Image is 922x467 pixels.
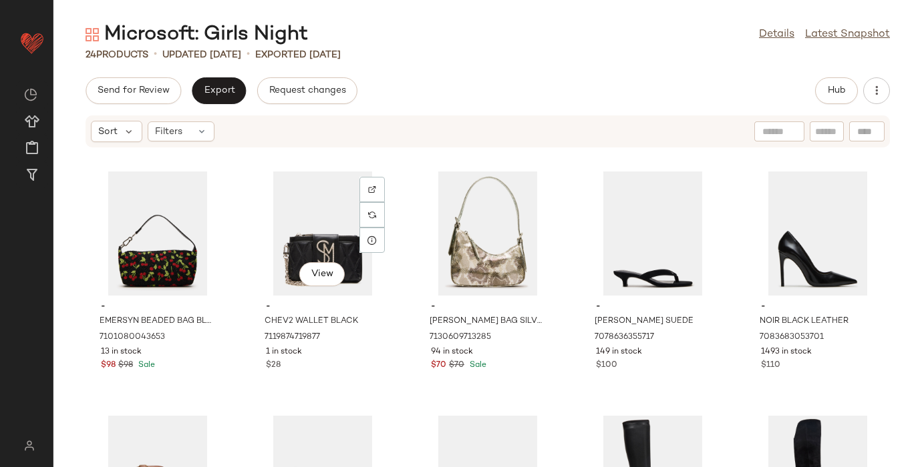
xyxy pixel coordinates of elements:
img: svg%3e [368,211,376,219]
span: $98 [101,360,116,372]
span: - [431,301,545,313]
span: Sale [467,361,486,370]
span: EMERSYN BEADED BAG BLACK MULTI [100,316,213,328]
span: 1493 in stock [761,346,812,358]
span: 13 in stock [101,346,142,358]
span: Request changes [269,85,346,96]
span: 7083683053701 [760,332,824,344]
span: Export [203,85,235,96]
img: heart_red.DM2ytmEG.svg [19,29,45,56]
img: STEVEMADDEN_SHOES_NOIR_BLACK-LEATHER_01.jpg [750,171,885,296]
button: Hub [815,77,858,104]
span: 7101080043653 [100,332,165,344]
button: Request changes [257,77,357,104]
div: Microsoft: Girls Night [86,21,308,48]
img: svg%3e [24,88,37,101]
button: View [299,262,345,286]
button: Export [192,77,246,104]
span: 7119874719877 [265,332,320,344]
span: $100 [596,360,617,372]
span: 149 in stock [596,346,642,358]
img: STEVEMADDEN_SHOES_TRACIE_BLACK-SUEDE_01.jpg [585,171,720,296]
span: • [154,47,157,63]
img: STEVEMADDEN_HANDBAGS_BCHEV2_BLACK.jpg [255,171,390,296]
span: Hub [827,85,846,96]
span: Filters [155,125,182,139]
img: svg%3e [368,185,376,193]
a: Latest Snapshot [805,27,890,43]
span: Sort [98,125,118,139]
span: $110 [761,360,780,372]
img: STEVEMADDEN_HANDBAGS_BEMERSYN_BLACK-MULTI.jpg [90,171,225,296]
img: STEVEMADDEN_BAGS_BSMITH_SILVER-SNAKE_01_b1e507b9-6a7f-4dc5-8dff-802aaea615b3.jpg [420,171,555,296]
p: updated [DATE] [162,48,241,62]
span: 7078636355717 [595,332,654,344]
span: $28 [266,360,281,372]
span: - [266,301,379,313]
span: [PERSON_NAME] BAG SILVER SNAKE [430,316,543,328]
span: 94 in stock [431,346,473,358]
p: Exported [DATE] [255,48,341,62]
span: [PERSON_NAME] SUEDE [595,316,694,328]
span: - [596,301,710,313]
span: • [247,47,250,63]
span: NOIR BLACK LEATHER [760,316,849,328]
img: svg%3e [86,28,99,41]
span: - [761,301,875,313]
span: 1 in stock [266,346,302,358]
img: svg%3e [16,440,42,451]
span: View [311,269,333,280]
span: - [101,301,214,313]
span: $98 [118,360,133,372]
a: Details [759,27,794,43]
span: CHEV2 WALLET BLACK [265,316,358,328]
div: Products [86,48,148,62]
span: 7130609713285 [430,332,491,344]
span: $70 [431,360,446,372]
span: Send for Review [97,85,170,96]
span: 24 [86,50,96,60]
button: Send for Review [86,77,181,104]
span: $70 [449,360,464,372]
span: Sale [136,361,155,370]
